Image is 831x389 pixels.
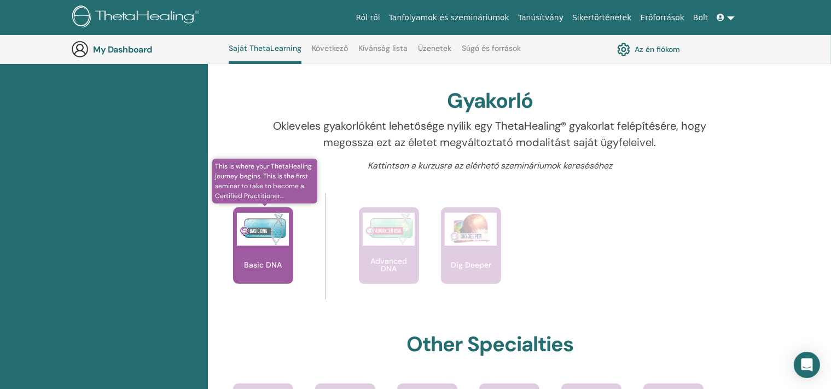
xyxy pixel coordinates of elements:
[514,8,568,28] a: Tanúsítvány
[617,40,680,59] a: Az én fiókom
[72,5,203,30] img: logo.png
[617,40,630,59] img: cog.svg
[272,159,707,172] p: Kattintson a kurzusra az elérhető szemináriumok kereséséhez
[352,8,385,28] a: Ról ről
[441,207,501,306] a: Dig Deeper Dig Deeper
[233,207,293,306] a: This is where your ThetaHealing journey begins. This is the first seminar to take to become a Cer...
[385,8,514,28] a: Tanfolyamok és szemináriumok
[447,89,533,114] h2: Gyakorló
[794,352,820,378] div: Open Intercom Messenger
[312,44,348,61] a: Következő
[568,8,636,28] a: Sikertörténetek
[229,44,301,64] a: Saját ThetaLearning
[93,44,202,55] h3: My Dashboard
[636,8,689,28] a: Erőforrások
[363,213,415,246] img: Advanced DNA
[240,261,286,269] p: Basic DNA
[71,40,89,58] img: generic-user-icon.jpg
[406,332,573,357] h2: Other Specialties
[689,8,713,28] a: Bolt
[358,44,408,61] a: Kívánság lista
[418,44,451,61] a: Üzenetek
[446,261,496,269] p: Dig Deeper
[359,257,419,272] p: Advanced DNA
[462,44,521,61] a: Súgó és források
[212,159,318,204] span: This is where your ThetaHealing journey begins. This is the first seminar to take to become a Cer...
[359,207,419,306] a: Advanced DNA Advanced DNA
[237,213,289,246] img: Basic DNA
[272,118,707,150] p: Okleveles gyakorlóként lehetősége nyílik egy ThetaHealing® gyakorlat felépítésére, hogy megossza ...
[445,213,497,246] img: Dig Deeper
